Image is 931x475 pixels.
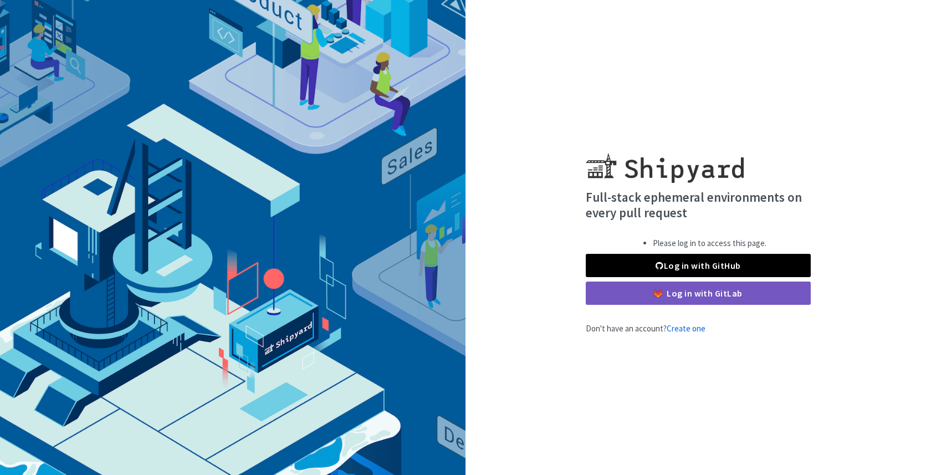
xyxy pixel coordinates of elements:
img: gitlab-color.svg [654,289,662,298]
h4: Full-stack ephemeral environments on every pull request [586,190,811,220]
span: Don't have an account? [586,323,705,334]
a: Create one [667,323,705,334]
a: Log in with GitLab [586,282,811,305]
img: Shipyard logo [586,140,744,183]
a: Log in with GitHub [586,254,811,277]
li: Please log in to access this page. [653,237,766,250]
